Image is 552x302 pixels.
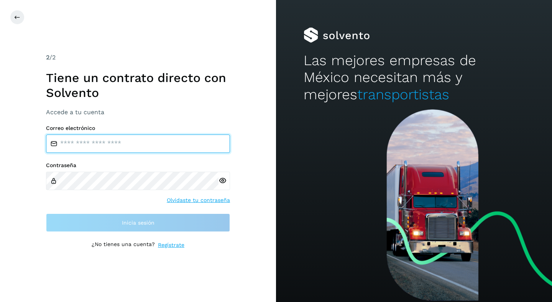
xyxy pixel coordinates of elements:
[46,54,49,61] span: 2
[92,241,155,249] p: ¿No tienes una cuenta?
[46,162,230,169] label: Contraseña
[158,241,184,249] a: Regístrate
[46,53,230,62] div: /2
[167,196,230,204] a: Olvidaste tu contraseña
[46,108,230,116] h3: Accede a tu cuenta
[46,213,230,232] button: Inicia sesión
[357,86,449,103] span: transportistas
[46,125,230,131] label: Correo electrónico
[46,71,230,100] h1: Tiene un contrato directo con Solvento
[122,220,154,225] span: Inicia sesión
[304,52,524,103] h2: Las mejores empresas de México necesitan más y mejores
